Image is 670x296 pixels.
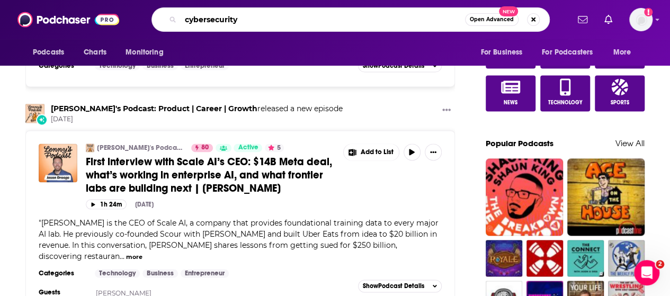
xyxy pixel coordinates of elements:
span: Technology [548,100,583,106]
span: ... [120,252,124,261]
a: Sports [595,75,645,111]
img: Podchaser - Follow, Share and Rate Podcasts [17,10,119,30]
div: New Episode [36,114,48,125]
a: Charts [77,42,113,62]
a: View All [615,138,645,148]
div: Search podcasts, credits, & more... [151,7,550,32]
a: Technology [540,75,590,111]
span: Sports [611,100,629,106]
img: The Adventure Zone [486,240,522,276]
a: Lenny's Podcast: Product | Career | Growth [51,104,257,113]
img: Lenny's Podcast: Product | Career | Growth [86,143,94,152]
span: Add to List [361,148,394,156]
button: more [126,253,142,262]
img: Lenny's Podcast: Product | Career | Growth [25,104,44,123]
a: Active [234,143,262,152]
input: Search podcasts, credits, & more... [181,11,465,28]
a: Entrepreneur [181,269,229,277]
button: ShowPodcast Details [358,59,442,72]
a: First interview with Scale AI’s CEO: $14B Meta deal, what’s working in enterprise AI, and what fr... [86,155,336,195]
a: 80 [191,143,213,152]
span: Show Podcast Details [363,282,424,290]
button: open menu [473,42,535,62]
button: open menu [535,42,608,62]
button: Show More Button [425,143,442,160]
a: [PERSON_NAME]'s Podcast: Product | Career | Growth [97,143,184,152]
button: Show More Button [344,143,399,160]
h3: Categories [39,61,86,70]
button: 5 [265,143,284,152]
img: User Profile [629,8,653,31]
button: ShowPodcast Details [358,280,442,292]
span: New [499,6,518,16]
img: Ace On The House [567,158,645,236]
a: Show notifications dropdown [574,11,592,29]
a: Technology [95,269,140,277]
img: 1 Year Daily Audio Bible [526,240,563,276]
a: Technology [95,61,140,70]
button: Show More Button [438,104,455,117]
span: Show Podcast Details [363,62,424,69]
span: For Podcasters [542,45,593,60]
a: Popular Podcasts [486,138,553,148]
span: Podcasts [33,45,64,60]
img: First interview with Scale AI’s CEO: $14B Meta deal, what’s working in enterprise AI, and what fr... [39,143,77,182]
span: First interview with Scale AI’s CEO: $14B Meta deal, what’s working in enterprise AI, and what fr... [86,155,332,195]
button: Open AdvancedNew [465,13,519,26]
span: Logged in as mindyn [629,8,653,31]
span: " [39,218,439,261]
h3: released a new episode [51,104,343,114]
span: Open Advanced [470,17,514,22]
img: The Connect [567,240,604,276]
div: [DATE] [135,201,154,208]
button: Show profile menu [629,8,653,31]
button: open menu [25,42,78,62]
img: The Breakdown with Shaun King [486,158,563,236]
span: More [613,45,631,60]
button: 1h 24m [86,199,127,209]
a: Entrepreneur [181,61,229,70]
span: News [504,100,517,106]
span: 2 [656,260,664,268]
span: Active [238,142,258,153]
span: For Business [480,45,522,60]
h3: Categories [39,269,86,277]
a: Business [142,61,178,70]
span: Monitoring [126,45,163,60]
span: [DATE] [51,115,343,124]
svg: Add a profile image [644,8,653,16]
a: Business [142,269,178,277]
span: Charts [84,45,106,60]
img: The Weekly Planet [608,240,645,276]
a: Show notifications dropdown [600,11,617,29]
button: open menu [606,42,645,62]
span: [PERSON_NAME] is the CEO of Scale AI, a company that provides foundational training data to every... [39,218,439,261]
iframe: Intercom live chat [634,260,659,285]
button: open menu [118,42,177,62]
span: 80 [201,142,209,153]
a: News [486,75,535,111]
